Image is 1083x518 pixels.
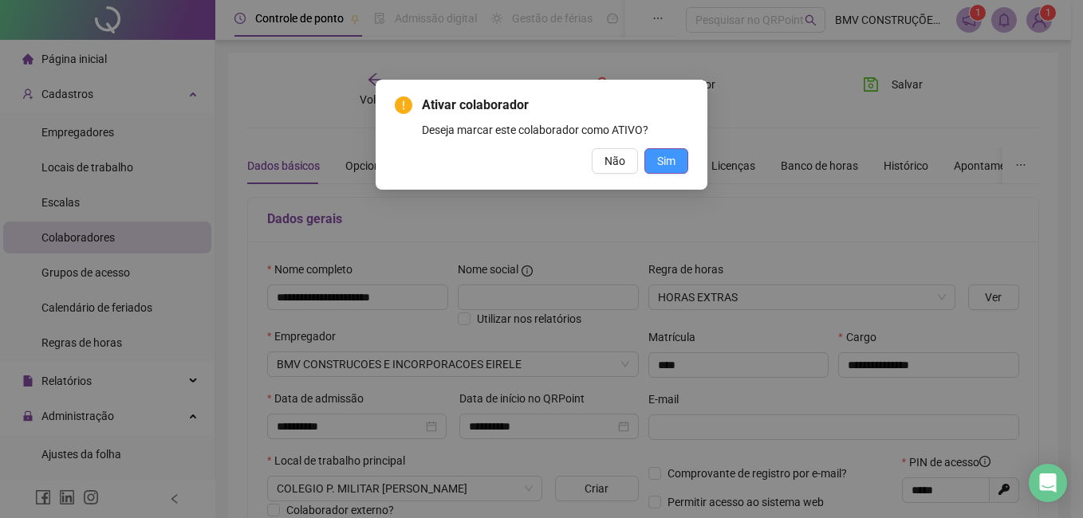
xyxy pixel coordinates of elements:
[644,148,688,174] button: Sim
[592,148,638,174] button: Não
[422,121,688,139] div: Deseja marcar este colaborador como ATIVO?
[605,152,625,170] span: Não
[422,96,688,115] span: Ativar colaborador
[657,152,675,170] span: Sim
[395,96,412,114] span: exclamation-circle
[1029,464,1067,502] div: Open Intercom Messenger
